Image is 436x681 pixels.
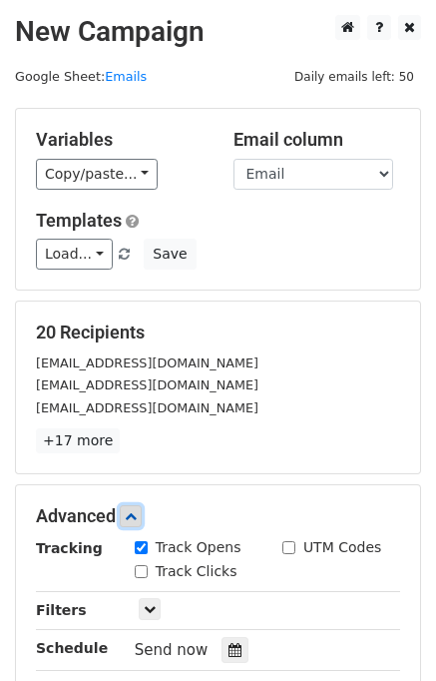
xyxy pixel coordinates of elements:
[287,66,421,88] span: Daily emails left: 50
[336,585,436,681] iframe: Chat Widget
[15,15,421,49] h2: New Campaign
[36,239,113,270] a: Load...
[36,210,122,231] a: Templates
[36,355,258,370] small: [EMAIL_ADDRESS][DOMAIN_NAME]
[105,69,147,84] a: Emails
[36,640,108,656] strong: Schedule
[36,540,103,556] strong: Tracking
[233,129,401,151] h5: Email column
[303,537,381,558] label: UTM Codes
[36,400,258,415] small: [EMAIL_ADDRESS][DOMAIN_NAME]
[36,428,120,453] a: +17 more
[36,602,87,618] strong: Filters
[287,69,421,84] a: Daily emails left: 50
[15,69,147,84] small: Google Sheet:
[156,561,237,582] label: Track Clicks
[36,159,158,190] a: Copy/paste...
[36,129,204,151] h5: Variables
[36,322,400,343] h5: 20 Recipients
[36,505,400,527] h5: Advanced
[135,641,209,659] span: Send now
[144,239,196,270] button: Save
[36,377,258,392] small: [EMAIL_ADDRESS][DOMAIN_NAME]
[156,537,241,558] label: Track Opens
